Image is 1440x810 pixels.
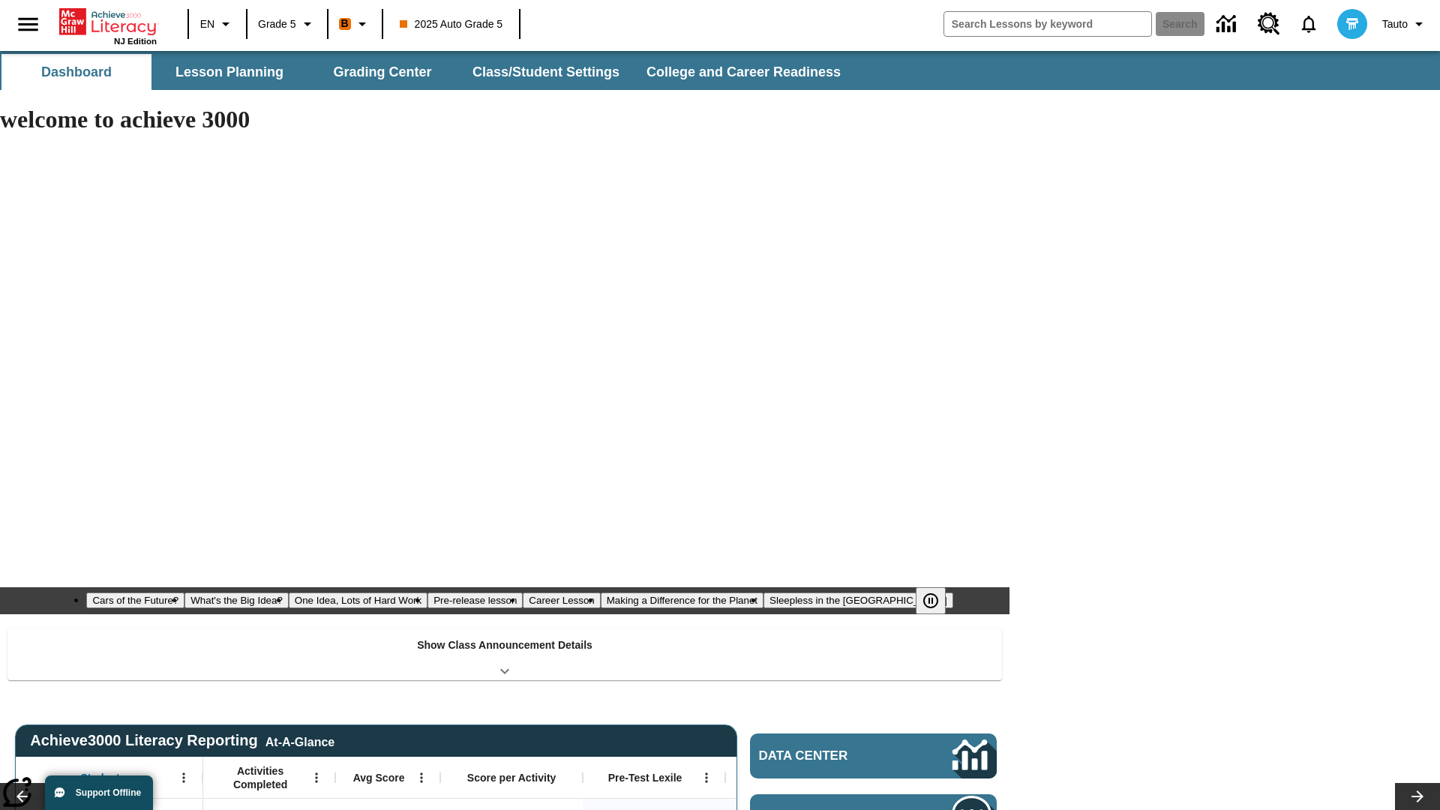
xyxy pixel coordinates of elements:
[59,7,157,37] a: Home
[7,628,1002,680] div: Show Class Announcement Details
[114,37,157,46] span: NJ Edition
[333,10,377,37] button: Boost Class color is orange. Change class color
[172,766,195,789] button: Open Menu
[200,16,214,32] span: EN
[265,733,334,749] div: At-A-Glance
[601,592,763,608] button: Slide 6 Making a Difference for the Planet
[1337,9,1367,39] img: avatar image
[305,766,328,789] button: Open Menu
[307,54,457,90] button: Grading Center
[467,771,556,784] span: Score per Activity
[1289,4,1328,43] a: Notifications
[353,771,405,784] span: Avg Score
[1328,4,1376,43] button: Select a new avatar
[1207,4,1249,45] a: Data Center
[944,12,1151,36] input: search field
[86,592,184,608] button: Slide 1 Cars of the Future?
[1376,10,1434,37] button: Profile/Settings
[81,771,120,784] span: Student
[695,766,718,789] button: Open Menu
[154,54,304,90] button: Lesson Planning
[427,592,523,608] button: Slide 4 Pre-release lesson
[608,771,682,784] span: Pre-Test Lexile
[460,54,631,90] button: Class/Student Settings
[184,592,289,608] button: Slide 2 What's the Big Idea?
[523,592,600,608] button: Slide 5 Career Lesson
[1395,783,1440,810] button: Lesson carousel, Next
[45,775,153,810] button: Support Offline
[916,587,961,614] div: Pause
[193,10,241,37] button: Language: EN, Select a language
[211,764,310,791] span: Activities Completed
[763,592,953,608] button: Slide 7 Sleepless in the Animal Kingdom
[252,10,322,37] button: Grade: Grade 5, Select a grade
[1382,16,1408,32] span: Tauto
[759,748,901,763] span: Data Center
[258,16,296,32] span: Grade 5
[1249,4,1289,44] a: Resource Center, Will open in new tab
[289,592,427,608] button: Slide 3 One Idea, Lots of Hard Work
[76,787,141,798] span: Support Offline
[59,5,157,46] div: Home
[341,14,349,33] span: B
[750,733,997,778] a: Data Center
[916,587,946,614] button: Pause
[1,54,151,90] button: Dashboard
[6,2,50,46] button: Open side menu
[400,16,503,32] span: 2025 Auto Grade 5
[410,766,433,789] button: Open Menu
[634,54,853,90] button: College and Career Readiness
[417,637,592,653] p: Show Class Announcement Details
[30,732,334,749] span: Achieve3000 Literacy Reporting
